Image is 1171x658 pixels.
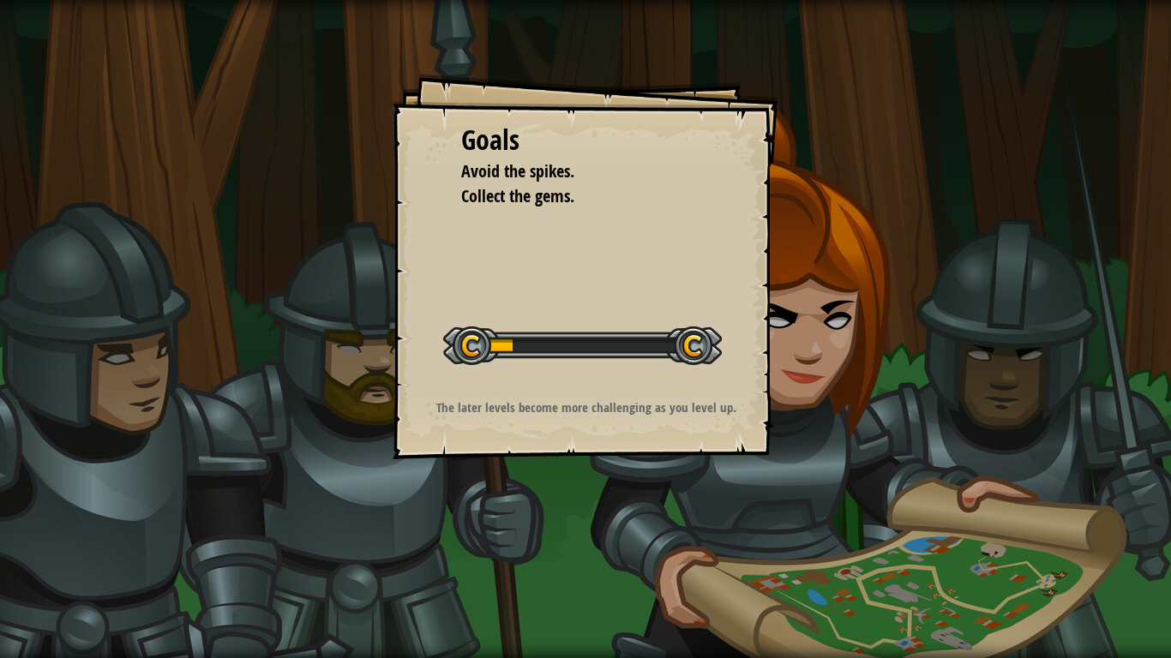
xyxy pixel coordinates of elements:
span: Avoid the spikes. [461,159,574,182]
li: Collect the gems. [440,184,706,209]
p: The later levels become more challenging as you level up. [414,398,758,416]
span: Collect the gems. [461,184,574,207]
div: Goals [461,121,710,160]
li: Avoid the spikes. [440,159,706,184]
